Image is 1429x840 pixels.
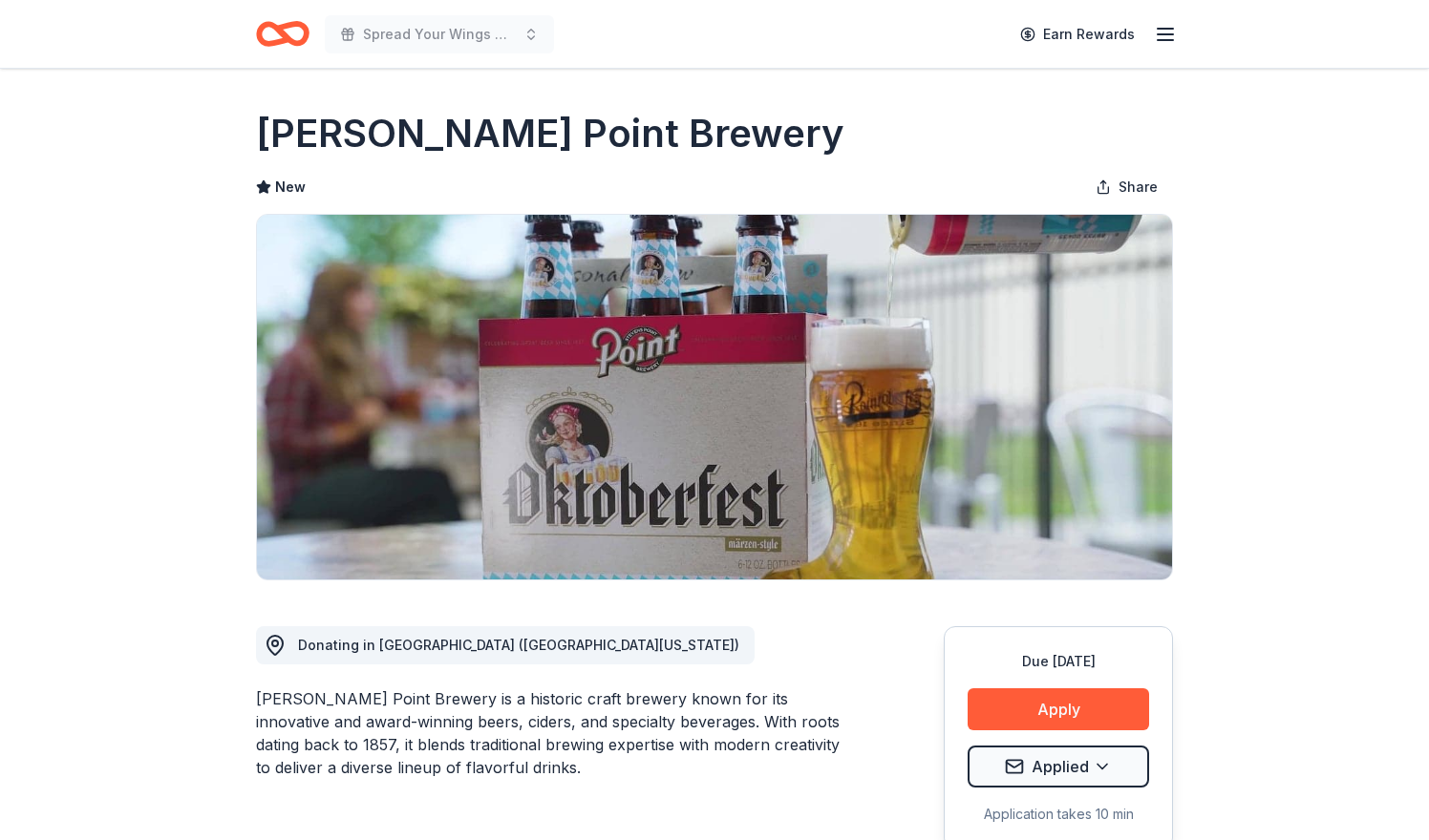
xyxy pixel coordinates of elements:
span: Applied [1032,754,1089,779]
button: Apply [968,688,1149,730]
button: Share [1080,168,1173,206]
button: Spread Your Wings Gala - The Masked Singer [325,15,554,53]
div: Application takes 10 min [968,803,1149,826]
span: Spread Your Wings Gala - The Masked Singer [363,23,516,46]
button: Applied [968,745,1149,787]
span: New [275,176,306,199]
a: Earn Rewards [1009,17,1146,52]
h1: [PERSON_NAME] Point Brewery [256,107,844,160]
div: Due [DATE] [968,650,1149,673]
a: Home [256,11,309,56]
span: Share [1119,176,1158,199]
span: Donating in [GEOGRAPHIC_DATA] ([GEOGRAPHIC_DATA][US_STATE]) [298,637,739,653]
div: [PERSON_NAME] Point Brewery is a historic craft brewery known for its innovative and award-winnin... [256,687,852,779]
img: Image for Stevens Point Brewery [257,215,1172,579]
